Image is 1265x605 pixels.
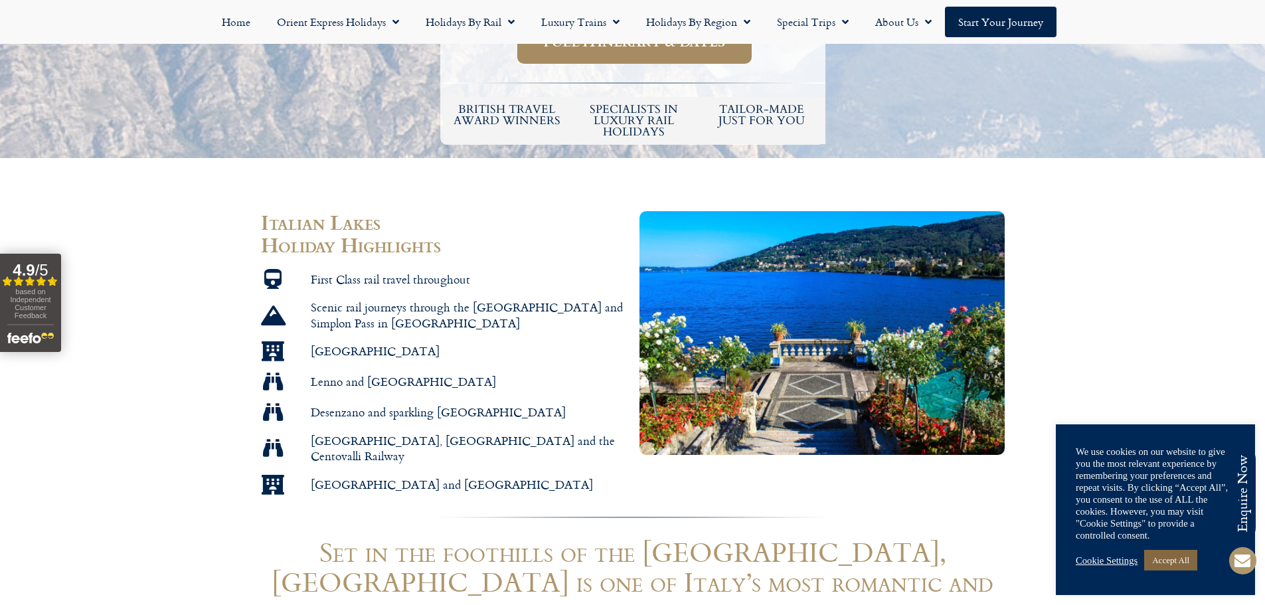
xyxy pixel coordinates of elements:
[209,7,264,37] a: Home
[307,404,566,420] span: Desenzano and sparkling [GEOGRAPHIC_DATA]
[264,7,412,37] a: Orient Express Holidays
[577,104,691,137] h6: Specialists in luxury rail holidays
[307,477,593,492] span: [GEOGRAPHIC_DATA] and [GEOGRAPHIC_DATA]
[307,433,626,464] span: [GEOGRAPHIC_DATA], [GEOGRAPHIC_DATA] and the Centovalli Railway
[945,7,1056,37] a: Start your Journey
[862,7,945,37] a: About Us
[261,211,626,234] h2: Italian Lakes
[7,7,1258,37] nav: Menu
[1076,555,1138,566] a: Cookie Settings
[633,7,764,37] a: Holidays by Region
[764,7,862,37] a: Special Trips
[307,374,496,389] span: Lenno and [GEOGRAPHIC_DATA]
[307,343,440,359] span: [GEOGRAPHIC_DATA]
[307,300,626,331] span: Scenic rail journeys through the [GEOGRAPHIC_DATA] and Simplon Pass in [GEOGRAPHIC_DATA]
[450,104,564,126] h5: British Travel Award winners
[528,7,633,37] a: Luxury Trains
[307,272,470,287] span: First Class rail travel throughout
[1144,550,1197,570] a: Accept All
[1076,446,1235,541] div: We use cookies on our website to give you the most relevant experience by remembering your prefer...
[412,7,528,37] a: Holidays by Rail
[544,34,725,50] span: Full itinerary & dates
[261,234,626,256] h2: Holiday Highlights
[705,104,819,126] h5: tailor-made just for you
